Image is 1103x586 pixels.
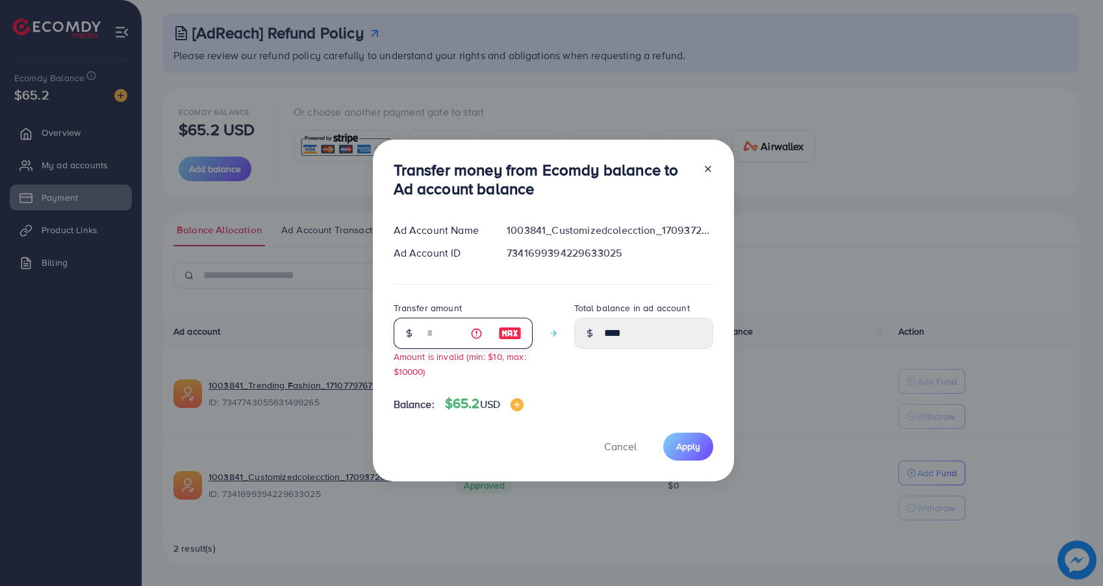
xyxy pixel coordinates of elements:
img: image [511,398,524,411]
span: Balance: [394,397,435,412]
div: 1003841_Customizedcolecction_1709372613954 [496,223,723,238]
label: Total balance in ad account [574,301,690,314]
h4: $65.2 [445,396,524,412]
div: Ad Account Name [383,223,497,238]
div: Ad Account ID [383,246,497,261]
button: Apply [663,433,713,461]
span: Cancel [604,439,637,453]
img: image [498,325,522,341]
div: 7341699394229633025 [496,246,723,261]
span: USD [480,397,500,411]
button: Cancel [588,433,653,461]
span: Apply [676,440,700,453]
h3: Transfer money from Ecomdy balance to Ad account balance [394,160,692,198]
small: Amount is invalid (min: $10, max: $10000) [394,350,526,377]
label: Transfer amount [394,301,462,314]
